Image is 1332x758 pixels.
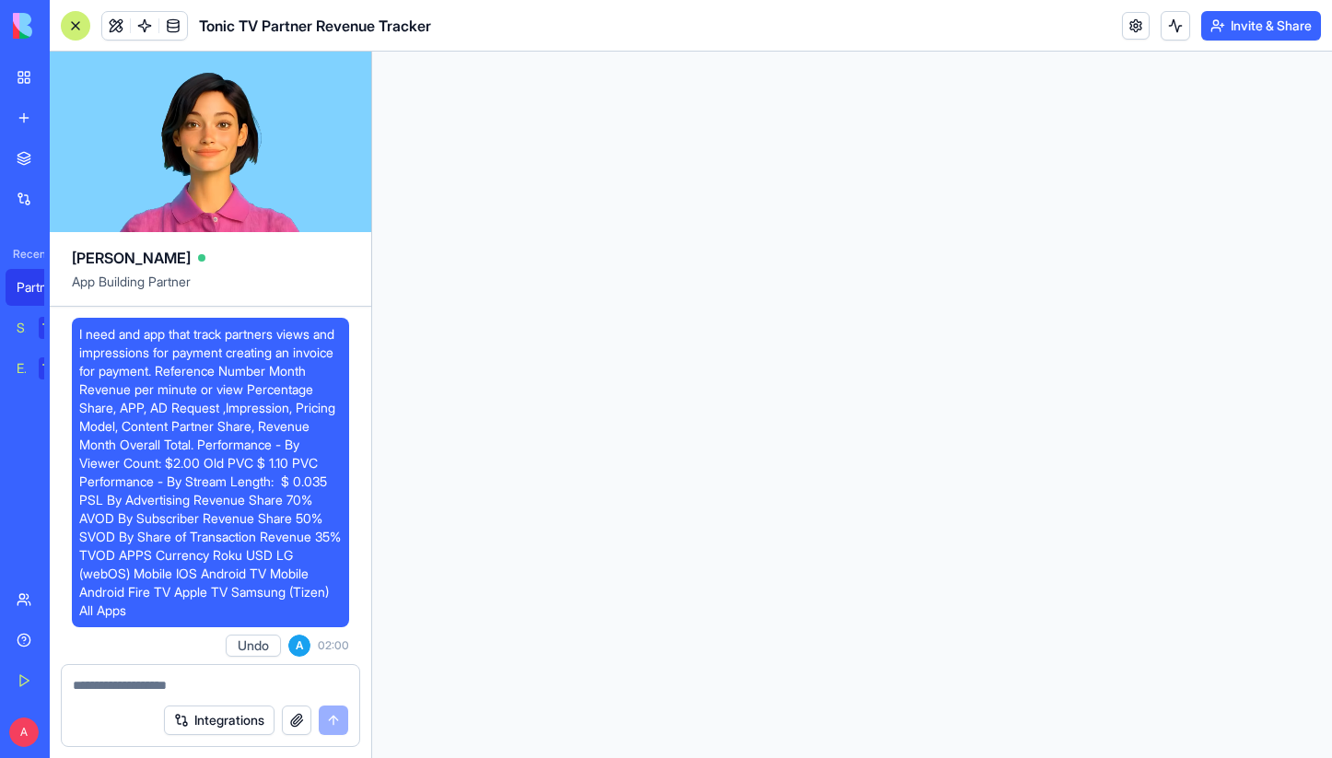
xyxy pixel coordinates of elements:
[13,13,127,39] img: logo
[318,638,349,653] span: 02:00
[39,357,68,379] div: TRY
[39,317,68,339] div: TRY
[6,350,79,387] a: Email Marketing GeneratorTRY
[199,15,431,37] span: Tonic TV Partner Revenue Tracker
[164,706,275,735] button: Integrations
[79,325,342,620] span: I need and app that track partners views and impressions for payment creating an invoice for paym...
[17,278,68,297] div: Partner Revenue Tracker
[1201,11,1321,41] button: Invite & Share
[288,635,310,657] span: A
[72,247,191,269] span: [PERSON_NAME]
[6,269,79,306] a: Partner Revenue Tracker
[72,273,349,306] span: App Building Partner
[9,717,39,747] span: A
[6,247,44,262] span: Recent
[226,635,281,657] button: Undo
[6,309,79,346] a: Social Media Content GeneratorTRY
[17,359,26,378] div: Email Marketing Generator
[17,319,26,337] div: Social Media Content Generator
